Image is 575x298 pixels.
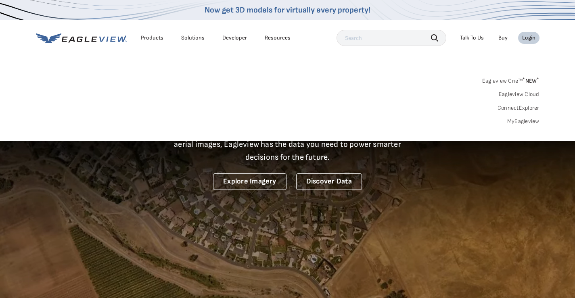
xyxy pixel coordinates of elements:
div: Solutions [181,34,205,42]
a: Buy [498,34,508,42]
span: NEW [523,77,539,84]
a: Discover Data [296,173,362,190]
input: Search [337,30,446,46]
a: MyEagleview [507,118,539,125]
a: Eagleview One™*NEW* [482,75,539,84]
div: Talk To Us [460,34,484,42]
div: Resources [265,34,291,42]
div: Products [141,34,163,42]
div: Login [522,34,535,42]
a: Developer [222,34,247,42]
p: A new era starts here. Built on more than 3.5 billion high-resolution aerial images, Eagleview ha... [164,125,411,164]
a: Now get 3D models for virtually every property! [205,5,370,15]
a: ConnectExplorer [498,104,539,112]
a: Explore Imagery [213,173,286,190]
a: Eagleview Cloud [499,91,539,98]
